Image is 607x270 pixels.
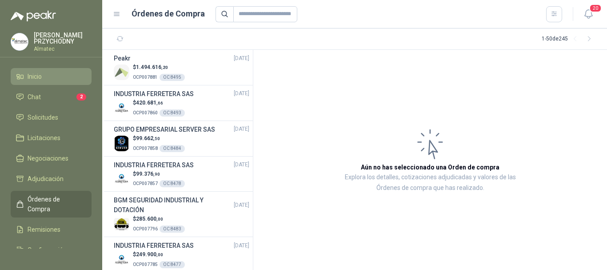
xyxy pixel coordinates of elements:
[160,261,185,268] div: OC 8477
[11,242,92,258] a: Configuración
[136,171,160,177] span: 99.376
[160,145,185,152] div: OC 8484
[133,63,185,72] p: $
[114,89,194,99] h3: INDUSTRIA FERRETERA SAS
[114,241,249,269] a: INDUSTRIA FERRETERA SAS[DATE] Company Logo$249.900,00OCP007785OC 8477
[133,215,185,223] p: $
[136,100,163,106] span: 420.681
[11,33,28,50] img: Company Logo
[161,65,168,70] span: ,20
[28,92,41,102] span: Chat
[11,109,92,126] a: Solicitudes
[133,250,185,259] p: $
[361,162,499,172] h3: Aún no has seleccionado una Orden de compra
[114,125,249,153] a: GRUPO EMPRESARIAL SERVER SAS[DATE] Company Logo$99.662,50OCP007858OC 8484
[133,170,185,178] p: $
[114,53,131,63] h3: Peakr
[156,101,163,105] span: ,66
[133,99,185,107] p: $
[28,245,67,255] span: Configuración
[132,8,205,20] h1: Órdenes de Compra
[234,125,249,133] span: [DATE]
[114,160,194,170] h3: INDUSTRIA FERRETERA SAS
[11,68,92,85] a: Inicio
[136,64,168,70] span: 1.494.616
[156,252,163,257] span: ,00
[114,241,194,250] h3: INDUSTRIA FERRETERA SAS
[28,113,58,122] span: Solicitudes
[156,217,163,222] span: ,00
[114,125,215,134] h3: GRUPO EMPRESARIAL SERVER SAS
[114,100,129,116] img: Company Logo
[136,251,163,258] span: 249.900
[11,191,92,218] a: Órdenes de Compra
[580,6,596,22] button: 20
[11,11,56,21] img: Logo peakr
[114,171,129,186] img: Company Logo
[28,174,64,184] span: Adjudicación
[11,129,92,146] a: Licitaciones
[114,89,249,117] a: INDUSTRIA FERRETERA SAS[DATE] Company Logo$420.681,66OCP007860OC 8493
[34,46,92,52] p: Almatec
[234,201,249,210] span: [DATE]
[28,133,60,143] span: Licitaciones
[28,72,42,81] span: Inicio
[76,93,86,101] span: 2
[133,110,158,115] span: OCP007860
[114,136,129,151] img: Company Logo
[153,136,160,141] span: ,50
[234,89,249,98] span: [DATE]
[160,180,185,187] div: OC 8478
[28,225,60,234] span: Remisiones
[114,195,249,233] a: BGM SEGURIDAD INDUSTRIAL Y DOTACIÓN[DATE] Company Logo$285.600,00OCP007796OC 8483
[542,32,596,46] div: 1 - 50 de 245
[133,262,158,267] span: OCP007785
[11,170,92,187] a: Adjudicación
[589,4,602,12] span: 20
[114,195,234,215] h3: BGM SEGURIDAD INDUSTRIAL Y DOTACIÓN
[153,172,160,177] span: ,90
[114,160,249,188] a: INDUSTRIA FERRETERA SAS[DATE] Company Logo$99.376,90OCP007857OC 8478
[11,89,92,105] a: Chat2
[114,252,129,267] img: Company Logo
[28,194,83,214] span: Órdenes de Compra
[160,109,185,117] div: OC 8493
[34,32,92,44] p: [PERSON_NAME] PRZYCHODNY
[114,53,249,81] a: Peakr[DATE] Company Logo$1.494.616,20OCP007881OC 8495
[114,216,129,232] img: Company Logo
[136,216,163,222] span: 285.600
[160,226,185,233] div: OC 8483
[133,75,158,80] span: OCP007881
[136,135,160,141] span: 99.662
[133,146,158,151] span: OCP007858
[234,242,249,250] span: [DATE]
[133,134,185,143] p: $
[114,64,129,80] img: Company Logo
[160,74,185,81] div: OC 8495
[11,221,92,238] a: Remisiones
[133,226,158,231] span: OCP007796
[342,172,518,193] p: Explora los detalles, cotizaciones adjudicadas y valores de las Órdenes de compra que has realizado.
[234,54,249,63] span: [DATE]
[133,181,158,186] span: OCP007857
[234,161,249,169] span: [DATE]
[28,153,68,163] span: Negociaciones
[11,150,92,167] a: Negociaciones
